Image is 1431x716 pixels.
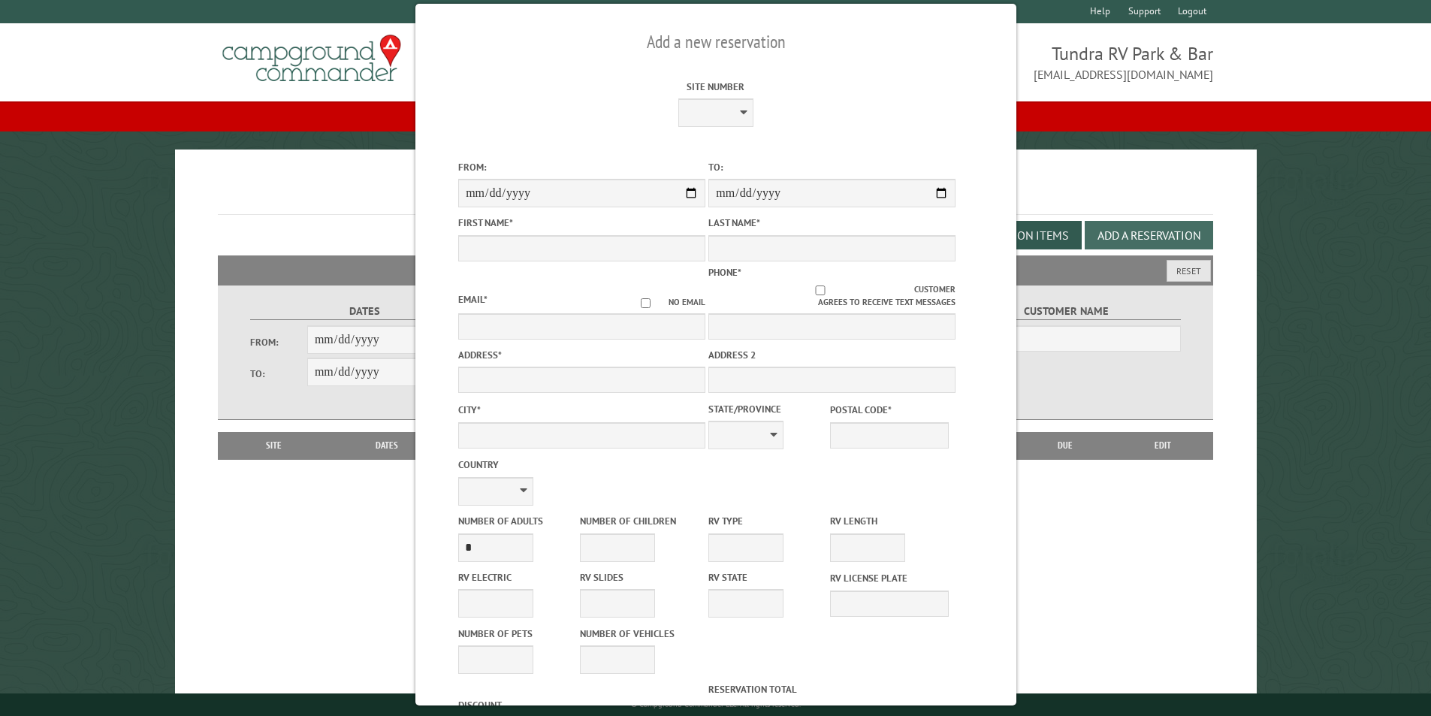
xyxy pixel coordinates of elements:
label: State/Province [708,402,827,416]
label: City [458,403,705,417]
label: Number of Pets [458,627,577,641]
label: From: [250,335,307,349]
label: Email [458,293,488,306]
button: Edit Add-on Items [952,221,1082,249]
label: Number of Vehicles [580,627,699,641]
label: Number of Children [580,514,699,528]
img: Campground Commander [218,29,406,88]
label: From: [458,160,705,174]
small: © Campground Commander LLC. All rights reserved. [631,699,801,709]
label: RV State [708,570,827,585]
label: Address [458,348,705,362]
label: Country [458,458,705,472]
label: Customer agrees to receive text messages [708,283,956,309]
label: No email [623,296,705,309]
th: Edit [1112,432,1214,459]
label: To: [708,160,956,174]
h2: Filters [218,255,1214,284]
label: Postal Code [830,403,949,417]
label: Site Number [592,80,839,94]
label: Customer Name [952,303,1181,320]
label: RV Length [830,514,949,528]
label: First Name [458,216,705,230]
h2: Add a new reservation [458,28,974,56]
label: Phone [708,266,741,279]
label: Discount [458,698,705,712]
label: Reservation Total [708,682,956,696]
label: Last Name [708,216,956,230]
h1: Reservations [218,174,1214,215]
th: Site [225,432,323,459]
input: No email [623,298,669,308]
th: Dates [323,432,451,459]
label: RV License Plate [830,571,949,585]
label: Address 2 [708,348,956,362]
label: To: [250,367,307,381]
label: RV Type [708,514,827,528]
button: Reset [1167,260,1211,282]
label: Number of Adults [458,514,577,528]
input: Customer agrees to receive text messages [726,285,914,295]
th: Due [1018,432,1112,459]
button: Add a Reservation [1085,221,1213,249]
label: Dates [250,303,479,320]
label: RV Slides [580,570,699,585]
label: RV Electric [458,570,577,585]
